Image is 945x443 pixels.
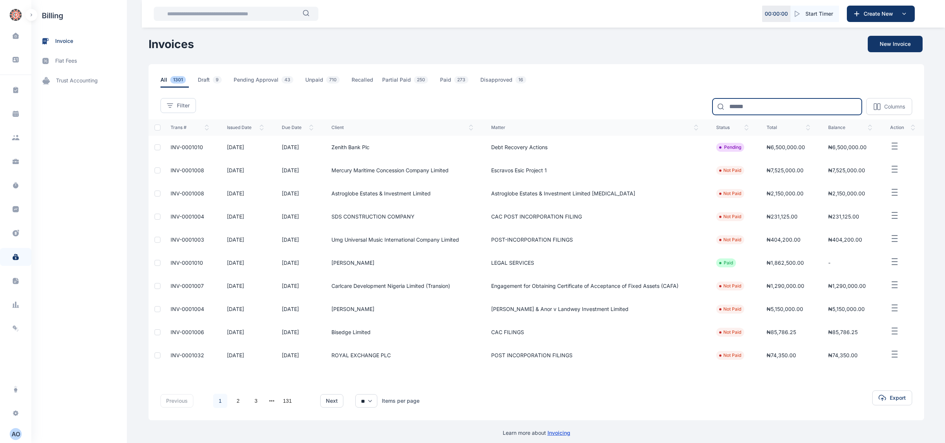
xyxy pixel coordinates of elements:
[440,76,480,88] a: Paid273
[305,76,343,88] span: Unpaid
[31,71,127,91] a: trust accounting
[322,321,482,344] td: Bisedge Limited
[482,182,707,205] td: Astroglobe Estates & Investment Limited [MEDICAL_DATA]
[218,274,273,298] td: [DATE]
[249,393,263,408] li: 3
[828,144,867,150] span: ₦6,500,000.00
[218,321,273,344] td: [DATE]
[31,51,127,71] a: flat fees
[10,430,22,439] div: A O
[480,76,529,88] span: Disapproved
[767,144,805,150] span: ₦6,500,000.00
[322,182,482,205] td: Astroglobe Estates & Investment Limited
[790,6,839,22] button: Start Timer
[273,251,322,274] td: [DATE]
[171,306,204,312] a: INV-0001004
[482,136,707,159] td: Debt Recovery Actions
[767,125,811,131] span: total
[31,31,127,51] a: invoice
[322,251,482,274] td: [PERSON_NAME]
[482,159,707,182] td: Escravos Esic Project 1
[719,237,741,243] li: Not Paid
[482,228,707,251] td: POST-INCORPORATION FILINGS
[767,260,804,266] span: ₦1,862,500.00
[171,144,203,150] a: INV-0001010
[861,10,899,18] span: Create New
[828,283,866,289] span: ₦1,290,000.00
[767,167,804,173] span: ₦7,525,000.00
[719,260,733,266] li: Paid
[231,394,245,408] a: 2
[322,159,482,182] td: Mercury Maritime Concession Company Limited
[171,190,204,197] span: INV-0001008
[273,136,322,159] td: [DATE]
[322,298,482,321] td: [PERSON_NAME]
[322,136,482,159] td: Zenith Bank Plc
[322,344,482,367] td: ROYAL EXCHANGE PLC
[382,76,431,88] span: Partial Paid
[55,57,77,65] span: flat fees
[170,76,186,84] span: 1301
[414,76,428,84] span: 250
[149,37,194,51] h1: Invoices
[218,205,273,228] td: [DATE]
[828,352,858,358] span: ₦74,350.00
[298,396,308,406] li: 下一页
[231,393,246,408] li: 2
[227,125,264,131] span: issued date
[160,76,189,88] span: All
[171,167,204,173] a: INV-0001008
[213,76,222,84] span: 9
[273,182,322,205] td: [DATE]
[482,344,707,367] td: POST INCORPORATION FILINGS
[249,394,263,408] a: 3
[866,98,912,115] button: Columns
[273,159,322,182] td: [DATE]
[352,76,373,88] span: Recalled
[828,236,862,243] span: ₦404,200.00
[331,125,473,131] span: client
[767,213,798,220] span: ₦231,125.00
[273,298,322,321] td: [DATE]
[828,167,865,173] span: ₦7,525,000.00
[767,190,804,197] span: ₦2,150,000.00
[171,213,204,220] a: INV-0001004
[198,76,234,88] a: Draft9
[171,329,204,335] a: INV-0001006
[10,428,22,440] button: AO
[480,76,538,88] a: Disapproved16
[171,236,204,243] span: INV-0001003
[890,125,915,131] span: action
[805,10,833,18] span: Start Timer
[320,394,343,408] button: next
[322,205,482,228] td: SDS CONSTRUCTION COMPANY
[171,352,204,358] a: INV-0001032
[847,6,915,22] button: Create New
[160,394,193,408] button: previous
[868,36,923,52] button: New Invoice
[218,136,273,159] td: [DATE]
[198,76,225,88] span: Draft
[218,228,273,251] td: [DATE]
[55,37,73,45] span: invoice
[767,283,804,289] span: ₦1,290,000.00
[273,274,322,298] td: [DATE]
[160,98,196,113] button: Filter
[266,396,277,406] li: 向后 3 页
[322,274,482,298] td: Carlcare Development Nigeria Limited (Transion)
[719,167,741,173] li: Not Paid
[273,228,322,251] td: [DATE]
[160,76,198,88] a: All1301
[828,125,872,131] span: balance
[171,283,204,289] span: INV-0001007
[281,76,293,84] span: 43
[719,283,741,289] li: Not Paid
[218,344,273,367] td: [DATE]
[218,182,273,205] td: [DATE]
